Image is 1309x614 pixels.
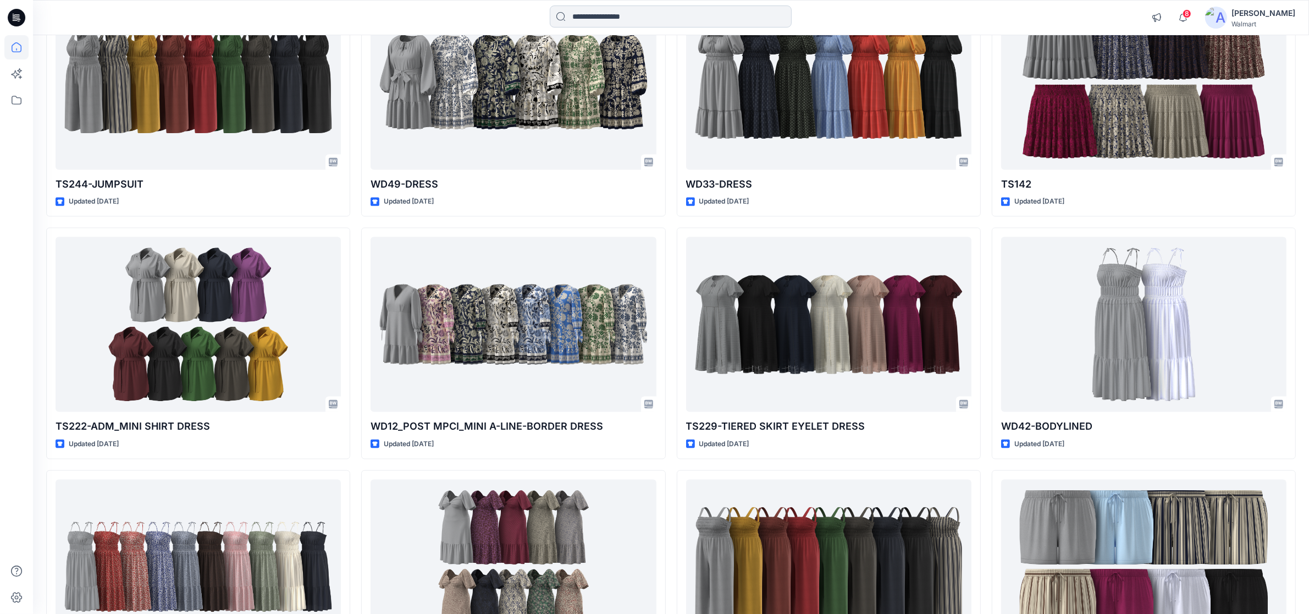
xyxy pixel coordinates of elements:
[1001,419,1286,434] p: WD42-BODYLINED
[686,177,971,192] p: WD33-DRESS
[699,438,749,450] p: Updated [DATE]
[56,419,341,434] p: TS222-ADM_MINI SHIRT DRESS
[1014,438,1064,450] p: Updated [DATE]
[1231,7,1295,20] div: [PERSON_NAME]
[371,177,656,192] p: WD49-DRESS
[1183,9,1191,18] span: 8
[56,177,341,192] p: TS244-JUMPSUIT
[69,438,119,450] p: Updated [DATE]
[686,237,971,412] a: TS229-TIERED SKIRT EYELET DRESS
[686,419,971,434] p: TS229-TIERED SKIRT EYELET DRESS
[56,237,341,412] a: TS222-ADM_MINI SHIRT DRESS
[1001,237,1286,412] a: WD42-BODYLINED
[1014,196,1064,207] p: Updated [DATE]
[699,196,749,207] p: Updated [DATE]
[384,438,434,450] p: Updated [DATE]
[69,196,119,207] p: Updated [DATE]
[371,419,656,434] p: WD12_POST MPCI_MINI A-LINE-BORDER DRESS
[1001,177,1286,192] p: TS142
[1205,7,1227,29] img: avatar
[384,196,434,207] p: Updated [DATE]
[1231,20,1295,28] div: Walmart
[371,237,656,412] a: WD12_POST MPCI_MINI A-LINE-BORDER DRESS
